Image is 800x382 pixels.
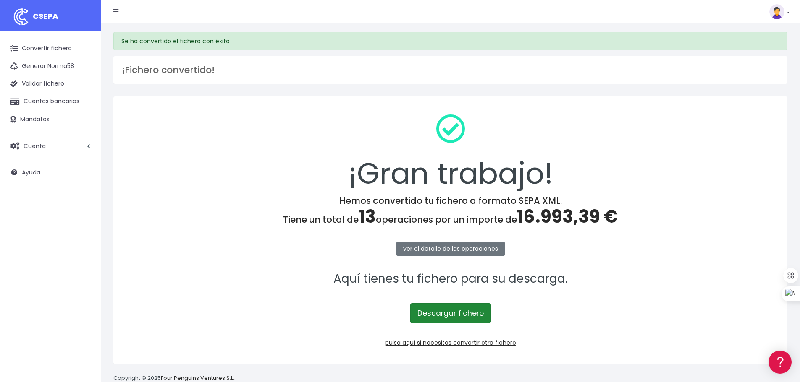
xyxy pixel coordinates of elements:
[517,204,618,229] span: 16.993,39 €
[4,40,97,57] a: Convertir fichero
[33,11,58,21] span: CSEPA
[124,107,776,195] div: ¡Gran trabajo!
[8,132,160,145] a: Videotutoriales
[8,119,160,132] a: Problemas habituales
[8,180,160,193] a: General
[8,201,160,209] div: Programadores
[396,242,505,256] a: ver el detalle de las operaciones
[359,204,376,229] span: 13
[4,75,97,93] a: Validar fichero
[8,214,160,227] a: API
[8,166,160,174] div: Facturación
[115,242,162,249] a: POWERED BY ENCHANT
[8,93,160,101] div: Convertir ficheros
[24,141,46,150] span: Cuenta
[385,338,516,347] a: pulsa aquí si necesitas convertir otro fichero
[8,106,160,119] a: Formatos
[8,145,160,158] a: Perfiles de empresas
[124,195,776,227] h4: Hemos convertido tu fichero a formato SEPA XML. Tiene un total de operaciones por un importe de
[124,270,776,288] p: Aquí tienes tu fichero para su descarga.
[410,303,491,323] a: Descargar fichero
[10,6,31,27] img: logo
[4,164,97,181] a: Ayuda
[113,32,787,50] div: Se ha convertido el fichero con éxito
[8,71,160,84] a: Información general
[4,137,97,155] a: Cuenta
[4,93,97,110] a: Cuentas bancarias
[8,58,160,66] div: Información general
[4,57,97,75] a: Generar Norma58
[161,374,234,382] a: Four Penguins Ventures S.L.
[22,168,40,177] span: Ayuda
[4,111,97,128] a: Mandatos
[122,65,779,75] h3: ¡Fichero convertido!
[8,224,160,239] button: Contáctanos
[769,4,784,19] img: profile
